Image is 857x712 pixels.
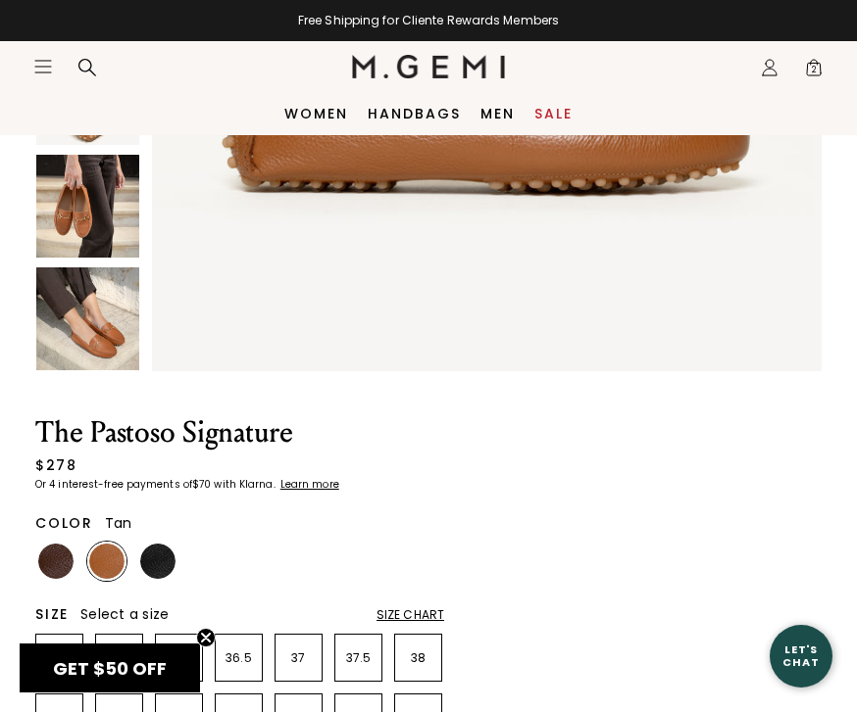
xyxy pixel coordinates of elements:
div: Size Chart [377,607,444,623]
img: Tan [89,544,125,579]
span: GET $50 OFF [53,656,167,681]
img: The Pastoso Signature [36,155,139,258]
div: $278 [35,455,76,475]
img: Black [140,544,176,579]
span: Select a size [80,604,169,624]
p: 38 [395,650,441,666]
button: Close teaser [196,628,216,647]
div: GET $50 OFFClose teaser [20,643,200,692]
klarna-placement-style-body: with Klarna [214,477,277,492]
h2: Size [35,606,69,622]
h1: The Pastoso Signature [35,418,444,448]
button: Open site menu [33,57,53,76]
p: 36.5 [216,650,262,666]
a: Handbags [368,106,461,121]
p: 37.5 [335,650,381,666]
a: Learn more [278,479,339,491]
span: Tan [105,513,132,533]
img: Chocolate [38,544,74,579]
span: 2 [804,62,824,81]
a: Sale [534,106,573,121]
p: 37 [276,650,322,666]
klarna-placement-style-cta: Learn more [280,477,339,492]
h2: Color [35,515,93,531]
klarna-placement-style-amount: $70 [192,477,211,492]
img: M.Gemi [352,55,506,78]
a: Men [480,106,515,121]
klarna-placement-style-body: Or 4 interest-free payments of [35,477,192,492]
img: The Pastoso Signature [36,267,139,370]
div: Let's Chat [770,643,832,668]
a: Women [284,106,348,121]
